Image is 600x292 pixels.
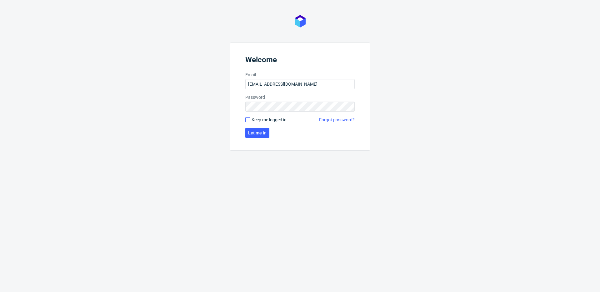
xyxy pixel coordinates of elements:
[245,79,355,89] input: you@youremail.com
[245,94,355,100] label: Password
[245,72,355,78] label: Email
[245,128,269,138] button: Let me in
[248,131,267,135] span: Let me in
[252,117,287,123] span: Keep me logged in
[319,117,355,123] a: Forgot password?
[245,55,355,67] header: Welcome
